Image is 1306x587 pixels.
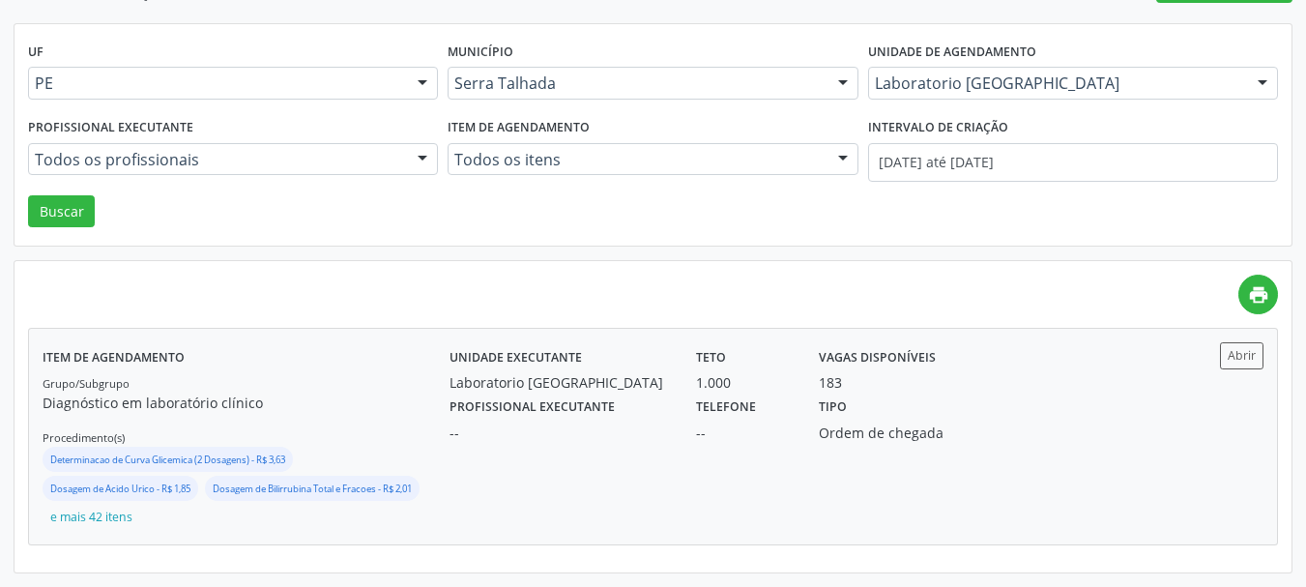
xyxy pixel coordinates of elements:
small: Procedimento(s) [43,430,125,445]
span: PE [35,73,398,93]
div: 1.000 [696,372,792,393]
div: Ordem de chegada [819,423,976,443]
div: Laboratorio [GEOGRAPHIC_DATA] [450,372,669,393]
div: -- [696,423,792,443]
button: e mais 42 itens [43,504,140,530]
small: Dosagem de Bilirrubina Total e Fracoes - R$ 2,01 [213,483,412,495]
label: Profissional executante [28,113,193,143]
small: Grupo/Subgrupo [43,376,130,391]
label: Item de agendamento [448,113,590,143]
i: print [1248,284,1269,306]
label: Tipo [819,393,847,423]
div: 183 [819,372,842,393]
button: Buscar [28,195,95,228]
a: print [1238,275,1278,314]
label: Vagas disponíveis [819,342,936,372]
div: -- [450,423,669,443]
button: Abrir [1220,342,1263,368]
span: Laboratorio [GEOGRAPHIC_DATA] [875,73,1238,93]
small: Dosagem de Acido Urico - R$ 1,85 [50,483,190,495]
label: Telefone [696,393,756,423]
label: UF [28,38,44,68]
label: Teto [696,342,726,372]
span: Todos os itens [454,150,818,169]
p: Diagnóstico em laboratório clínico [43,393,450,413]
label: Item de agendamento [43,342,185,372]
input: Selecione um intervalo [868,143,1278,182]
label: Profissional executante [450,393,615,423]
label: Município [448,38,513,68]
label: Unidade executante [450,342,582,372]
small: Determinacao de Curva Glicemica (2 Dosagens) - R$ 3,63 [50,454,285,466]
span: Serra Talhada [454,73,818,93]
span: Todos os profissionais [35,150,398,169]
label: Unidade de agendamento [868,38,1036,68]
label: Intervalo de criação [868,113,1008,143]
